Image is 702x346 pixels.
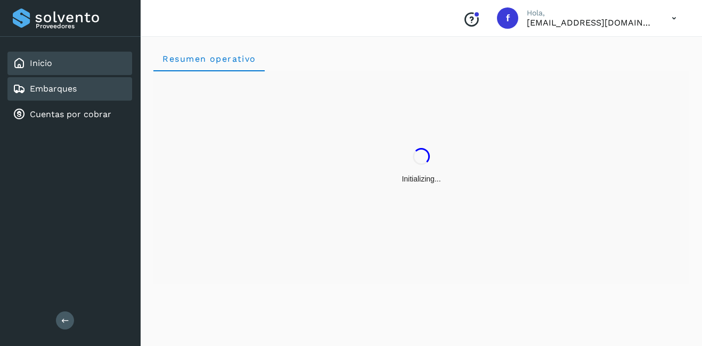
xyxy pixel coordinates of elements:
[30,109,111,119] a: Cuentas por cobrar
[30,84,77,94] a: Embarques
[162,54,256,64] span: Resumen operativo
[527,9,655,18] p: Hola,
[30,58,52,68] a: Inicio
[36,22,128,30] p: Proveedores
[7,52,132,75] div: Inicio
[7,103,132,126] div: Cuentas por cobrar
[7,77,132,101] div: Embarques
[527,18,655,28] p: facturacion@protransport.com.mx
